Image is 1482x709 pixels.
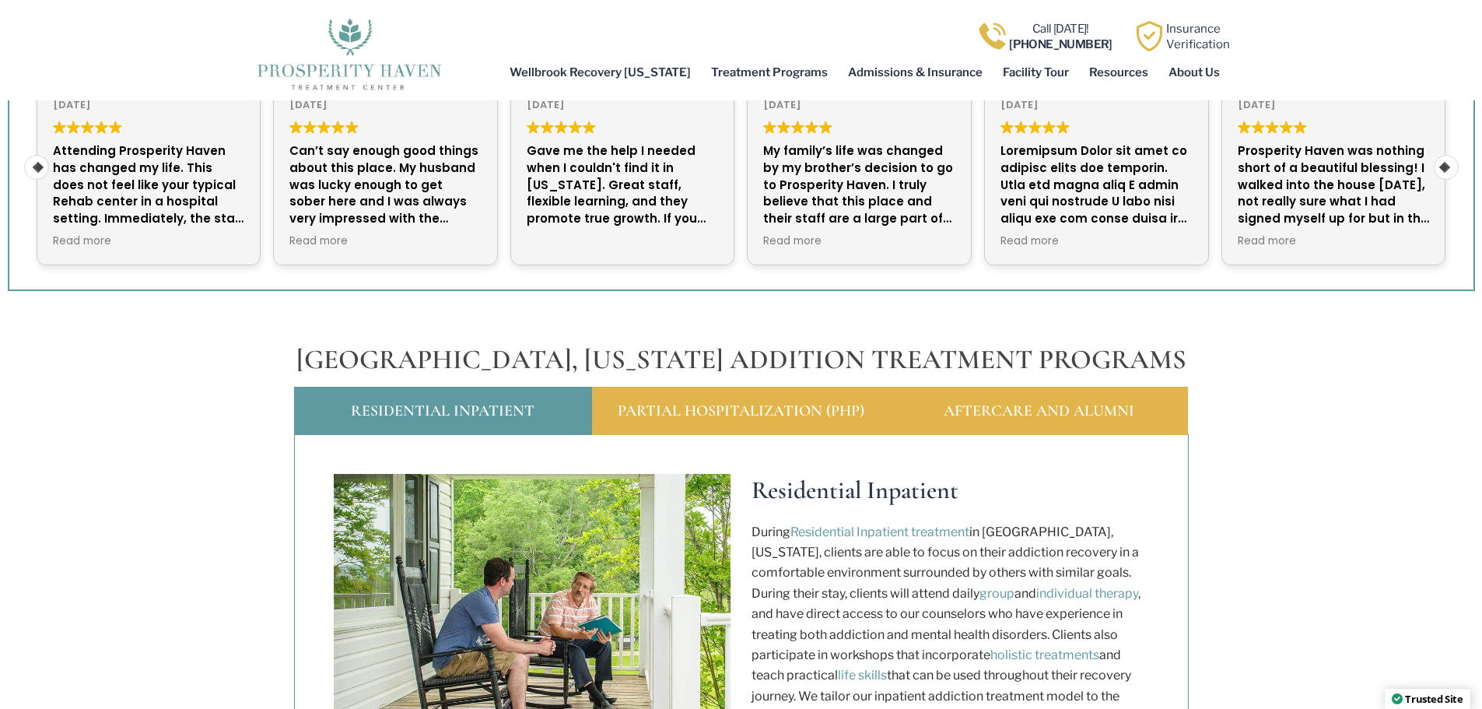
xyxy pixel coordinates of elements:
img: Google [1014,121,1028,134]
img: Google [1028,121,1042,134]
img: Google [289,121,303,134]
img: Google [109,121,122,134]
a: individual therapy [1036,586,1138,601]
img: Google [805,121,818,134]
h3: [GEOGRAPHIC_DATA], [US_STATE] ADDITION TREATMENT PROGRAMS [294,341,1189,379]
img: Google [527,121,540,134]
a: Wellbrook Recovery [US_STATE] [499,54,701,90]
a: InsuranceVerification [1166,22,1230,51]
div: [DATE] [53,98,245,112]
img: Google [541,121,554,134]
img: Google [1042,121,1056,134]
img: Call one of Prosperity Haven's dedicated counselors today so we can help you overcome addiction [977,21,1007,51]
a: holistic treatments [990,648,1099,662]
img: Google [1266,121,1279,134]
a: Treatment Programs [701,54,838,90]
img: Google [777,121,790,134]
div: [DATE] [1238,98,1430,112]
div: My family’s life was changed by my brother’s decision to go to Prosperity Haven. I truly believe ... [763,142,955,227]
div: Previous review [25,156,48,179]
a: Residential Inpatient treatment [790,525,969,539]
img: Google [53,121,66,134]
a: Facility Tour [993,54,1079,90]
img: Google [1238,121,1251,134]
div: Next review [1435,156,1458,179]
a: Call [DATE]![PHONE_NUMBER] [1009,22,1112,51]
span: Read more [1238,234,1296,249]
div: [DATE] [289,98,482,112]
a: life skills [838,668,887,683]
img: Google [1280,121,1293,134]
img: Google [763,121,776,134]
img: Google [317,121,331,134]
img: Learn how Prosperity Haven, a verified substance abuse center can help you overcome your addiction [1134,21,1165,51]
div: Can’t say enough good things about this place. My husband was lucky enough to get sober here and ... [289,142,482,227]
a: Resources [1079,54,1158,90]
img: Google [555,121,568,134]
div: Prosperity Haven was nothing short of a beautiful blessing! I walked into the house [DATE], not r... [1238,142,1430,227]
div: Residential Inpatient [294,387,592,435]
img: The logo for Prosperity Haven Addiction Recovery Center. [252,14,446,92]
span: Read more [1000,234,1059,249]
a: About Us [1158,54,1230,90]
span: Read more [763,234,822,249]
div: Aftercare and Alumni [890,387,1188,435]
img: Google [791,121,804,134]
span: Read more [53,234,111,249]
img: Google [95,121,108,134]
b: [PHONE_NUMBER] [1009,37,1112,51]
img: Google [1252,121,1265,134]
div: [DATE] [527,98,719,112]
img: Google [345,121,359,134]
span: Read more [289,234,348,249]
div: Loremipsum Dolor sit amet co adipisc elits doe temporin. Utla etd magna aliq E admin veni qui nos... [1000,142,1193,227]
div: [DATE] [763,98,955,112]
a: group [979,586,1014,601]
a: Admissions & Insurance [838,54,993,90]
img: Google [303,121,317,134]
img: Google [1056,121,1070,134]
img: Google [1294,121,1307,134]
a: Residential Inpatient [752,475,958,505]
div: Partial Hospitalization (PHP) [592,387,890,435]
img: Google [819,121,832,134]
img: Google [569,121,582,134]
div: [DATE] [1000,98,1193,112]
img: Google [583,121,596,134]
img: Google [81,121,94,134]
img: Google [67,121,80,134]
img: Google [1000,121,1014,134]
div: Attending Prosperity Haven has changed my life. This does not feel like your typical Rehab center... [53,142,245,227]
div: Gave me the help I needed when I couldn't find it in [US_STATE]. Great staff, flexible learning, ... [527,142,719,227]
img: Google [331,121,345,134]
